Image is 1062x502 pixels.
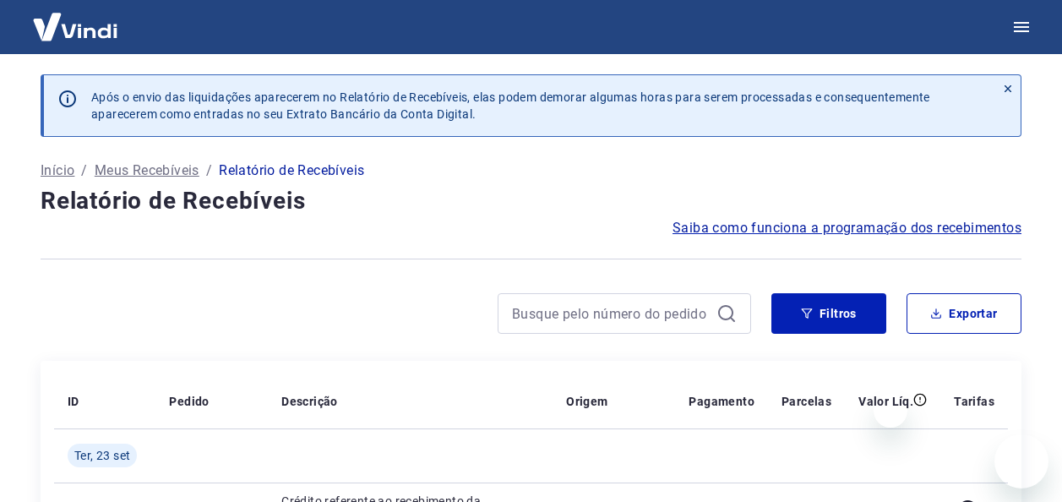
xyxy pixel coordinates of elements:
p: Origem [566,393,607,410]
a: Meus Recebíveis [95,161,199,181]
input: Busque pelo número do pedido [512,301,710,326]
p: ID [68,393,79,410]
iframe: Botão para abrir a janela de mensagens [994,434,1048,488]
p: Após o envio das liquidações aparecerem no Relatório de Recebíveis, elas podem demorar algumas ho... [91,89,982,123]
p: / [81,161,87,181]
p: Pagamento [689,393,754,410]
a: Saiba como funciona a programação dos recebimentos [673,218,1021,238]
p: Pedido [169,393,209,410]
p: Descrição [281,393,338,410]
p: / [206,161,212,181]
iframe: Fechar mensagem [874,394,907,428]
span: Ter, 23 set [74,447,130,464]
h4: Relatório de Recebíveis [41,184,1021,218]
button: Exportar [907,293,1021,334]
img: Vindi [20,1,130,52]
a: Início [41,161,74,181]
p: Valor Líq. [858,393,913,410]
button: Filtros [771,293,886,334]
p: Parcelas [782,393,831,410]
p: Relatório de Recebíveis [219,161,364,181]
